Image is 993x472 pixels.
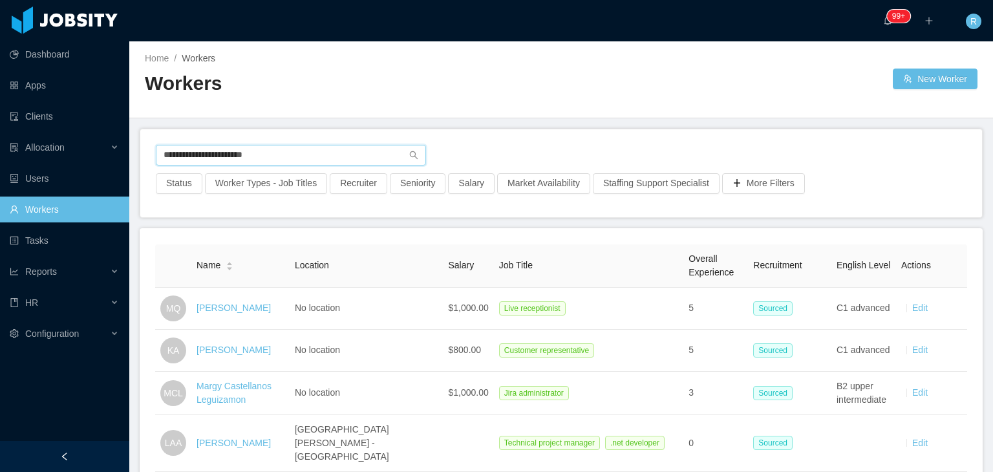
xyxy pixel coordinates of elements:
span: Reports [25,266,57,277]
button: Market Availability [497,173,590,194]
span: Actions [901,260,931,270]
a: icon: appstoreApps [10,72,119,98]
i: icon: book [10,298,19,307]
button: Status [156,173,202,194]
span: MQ [166,295,181,321]
a: Sourced [753,345,798,355]
a: Sourced [753,437,798,447]
span: $1,000.00 [449,387,489,398]
a: icon: robotUsers [10,166,119,191]
a: Edit [912,345,928,355]
button: Seniority [390,173,445,194]
td: C1 advanced [831,288,896,330]
a: [PERSON_NAME] [197,345,271,355]
span: R [970,14,977,29]
td: B2 upper intermediate [831,372,896,415]
button: Staffing Support Specialist [593,173,720,194]
a: Margy Castellanos Leguizamon [197,381,272,405]
a: Sourced [753,387,798,398]
span: KA [167,338,180,363]
i: icon: bell [883,16,892,25]
i: icon: setting [10,329,19,338]
i: icon: solution [10,143,19,152]
a: icon: pie-chartDashboard [10,41,119,67]
button: icon: usergroup-addNew Worker [893,69,977,89]
span: Overall Experience [689,253,734,277]
div: Sort [226,260,233,269]
td: 5 [683,288,748,330]
i: icon: line-chart [10,267,19,276]
td: 5 [683,330,748,372]
span: Name [197,259,220,272]
a: Edit [912,303,928,313]
button: Salary [448,173,495,194]
h2: Workers [145,70,561,97]
button: Worker Types - Job Titles [205,173,327,194]
a: Edit [912,438,928,448]
td: 3 [683,372,748,415]
i: icon: caret-down [226,265,233,269]
span: Live receptionist [499,301,566,316]
span: Technical project manager [499,436,600,450]
span: Job Title [499,260,533,270]
span: MCL [164,380,183,406]
a: [PERSON_NAME] [197,438,271,448]
td: No location [290,330,443,372]
td: C1 advanced [831,330,896,372]
sup: 218 [887,10,910,23]
a: icon: profileTasks [10,228,119,253]
td: No location [290,288,443,330]
td: No location [290,372,443,415]
span: Jira administrator [499,386,569,400]
button: icon: plusMore Filters [722,173,805,194]
a: [PERSON_NAME] [197,303,271,313]
span: Recruitment [753,260,802,270]
a: icon: auditClients [10,103,119,129]
span: Sourced [753,343,793,358]
span: $800.00 [449,345,482,355]
span: Sourced [753,301,793,316]
a: Home [145,53,169,63]
span: Location [295,260,329,270]
span: Sourced [753,436,793,450]
i: icon: caret-up [226,261,233,264]
span: Customer representative [499,343,594,358]
span: .net developer [605,436,665,450]
i: icon: plus [924,16,934,25]
span: / [174,53,176,63]
span: Workers [182,53,215,63]
span: LAA [165,430,182,456]
span: Salary [449,260,475,270]
td: 0 [683,415,748,472]
span: Sourced [753,386,793,400]
i: icon: search [409,151,418,160]
a: icon: userWorkers [10,197,119,222]
span: HR [25,297,38,308]
td: [GEOGRAPHIC_DATA][PERSON_NAME] - [GEOGRAPHIC_DATA] [290,415,443,472]
a: Sourced [753,303,798,313]
span: $1,000.00 [449,303,489,313]
span: Allocation [25,142,65,153]
span: Configuration [25,328,79,339]
span: English Level [837,260,890,270]
button: Recruiter [330,173,387,194]
a: Edit [912,387,928,398]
